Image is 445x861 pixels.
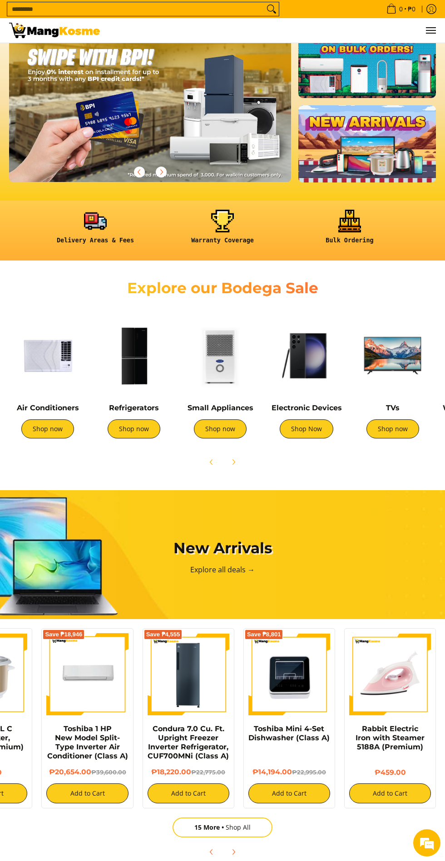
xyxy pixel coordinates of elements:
[9,21,320,197] a: More
[247,632,281,637] span: Save ₱8,801
[173,817,272,837] a: 15 MoreShop All
[109,403,159,412] a: Refrigerators
[406,6,417,12] span: ₱0
[163,210,282,251] a: <h6><strong>Warranty Coverage</strong></h6>
[109,18,436,43] ul: Customer Navigation
[109,18,436,43] nav: Main Menu
[191,769,225,776] del: ₱22,775.00
[5,248,173,280] textarea: Type your message and hit 'Enter'
[272,403,342,412] a: Electronic Devices
[17,403,79,412] a: Air Conditioners
[95,317,173,394] img: Refrigerators
[349,768,431,777] h6: ₱459.00
[53,114,125,206] span: We're online!
[264,2,279,16] button: Search
[386,403,400,412] a: TVs
[91,769,126,776] del: ₱39,600.00
[148,783,229,803] button: Add to Cart
[354,317,431,394] img: TVs
[9,23,100,38] img: Mang Kosme: Your Home Appliances Warehouse Sale Partner!
[384,4,418,14] span: •
[148,768,229,777] h6: ₱18,220.00
[190,565,255,575] a: Explore all deals →
[280,419,333,438] a: Shop Now
[21,419,74,438] a: Shop now
[45,632,82,637] span: Save ₱18,946
[9,317,86,394] img: Air Conditioners
[366,419,419,438] a: Shop now
[151,162,171,182] button: Next
[108,419,160,438] a: Shop now
[248,783,330,803] button: Add to Cart
[248,724,330,742] a: Toshiba Mini 4-Set Dishwasher (Class A)
[148,633,229,715] img: Condura 7.0 Cu. Ft. Upright Freezer Inverter Refrigerator, CUF700MNi (Class A)
[398,6,404,12] span: 0
[118,279,327,297] h2: Explore our Bodega Sale
[188,403,253,412] a: Small Appliances
[248,633,330,715] img: Toshiba Mini 4-Set Dishwasher (Class A)
[148,724,229,760] a: Condura 7.0 Cu. Ft. Upright Freezer Inverter Refrigerator, CUF700MNi (Class A)
[292,769,326,776] del: ₱22,995.00
[202,452,222,472] button: Previous
[46,768,128,777] h6: ₱20,654.00
[194,419,247,438] a: Shop now
[268,317,345,394] img: Electronic Devices
[129,162,149,182] button: Previous
[349,783,431,803] button: Add to Cart
[47,51,153,63] div: Chat with us now
[149,5,171,26] div: Minimize live chat window
[425,18,436,43] button: Menu
[46,633,128,715] img: Toshiba 1 HP New Model Split-Type Inverter Air Conditioner (Class A)
[291,210,409,251] a: <h6><strong>Bulk Ordering</strong></h6>
[36,210,154,251] a: <h6><strong>Delivery Areas & Fees</strong></h6>
[248,768,330,777] h6: ₱14,194.00
[146,632,180,637] span: Save ₱4,555
[47,724,128,760] a: Toshiba 1 HP New Model Split-Type Inverter Air Conditioner (Class A)
[46,783,128,803] button: Add to Cart
[182,317,259,394] img: Small Appliances
[223,452,243,472] button: Next
[194,823,226,831] span: 15 More
[356,724,425,751] a: Rabbit Electric Iron with Steamer 5188A (Premium)
[349,633,431,715] img: https://mangkosme.com/products/rabbit-eletric-iron-with-steamer-5188a-class-a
